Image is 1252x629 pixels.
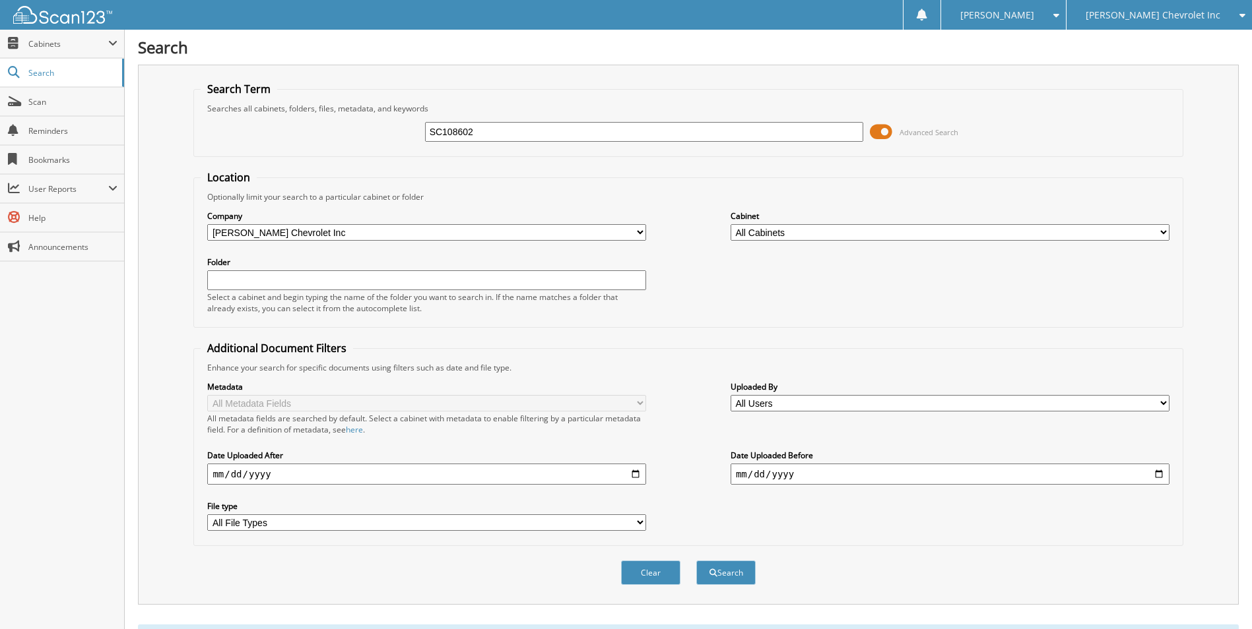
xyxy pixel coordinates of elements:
label: Folder [207,256,646,268]
label: Uploaded By [731,381,1170,392]
legend: Location [201,170,257,185]
input: end [731,464,1170,485]
label: Date Uploaded Before [731,450,1170,461]
label: Metadata [207,381,646,392]
span: [PERSON_NAME] Chevrolet Inc [1086,11,1220,19]
label: Cabinet [731,210,1170,222]
span: Bookmarks [28,154,117,165]
div: Select a cabinet and begin typing the name of the folder you want to search in. If the name match... [207,291,646,314]
span: Scan [28,96,117,107]
h1: Search [138,36,1239,58]
label: Date Uploaded After [207,450,646,461]
span: Announcements [28,241,117,253]
span: Search [28,67,115,78]
span: Cabinets [28,38,108,49]
legend: Additional Document Filters [201,341,353,355]
legend: Search Term [201,82,277,96]
div: Searches all cabinets, folders, files, metadata, and keywords [201,103,1175,114]
span: Help [28,212,117,224]
div: All metadata fields are searched by default. Select a cabinet with metadata to enable filtering b... [207,413,646,435]
span: [PERSON_NAME] [960,11,1034,19]
div: Optionally limit your search to a particular cabinet or folder [201,191,1175,202]
label: Company [207,210,646,222]
span: Reminders [28,125,117,136]
div: Enhance your search for specific documents using filters such as date and file type. [201,362,1175,373]
input: start [207,464,646,485]
img: scan123-logo-white.svg [13,6,112,24]
span: Advanced Search [900,127,958,137]
button: Search [696,560,756,585]
a: here [346,424,363,435]
span: User Reports [28,183,108,195]
button: Clear [621,560,680,585]
label: File type [207,500,646,512]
